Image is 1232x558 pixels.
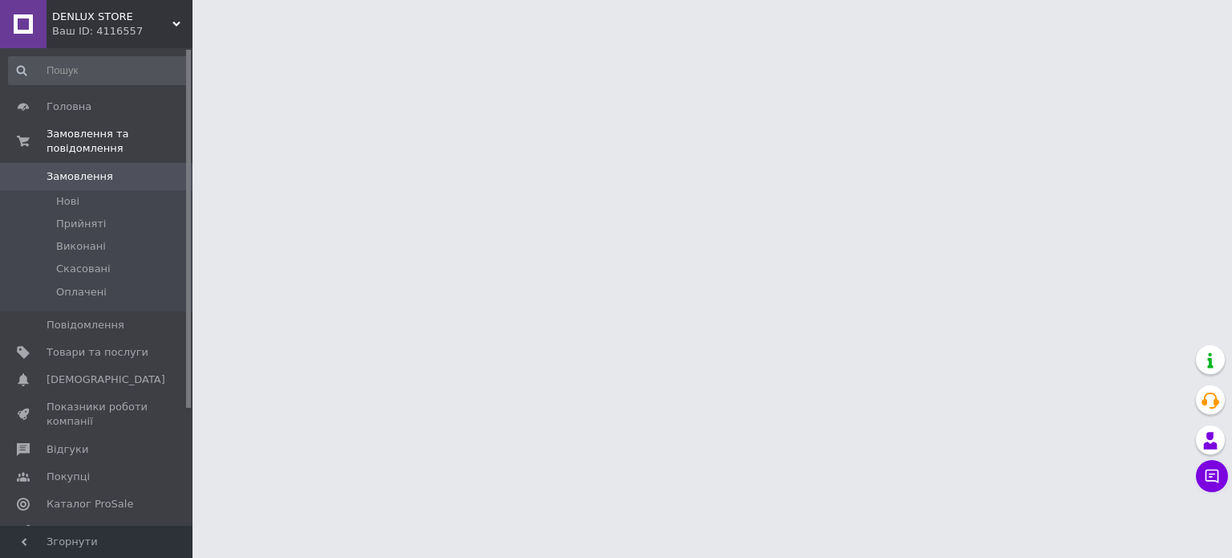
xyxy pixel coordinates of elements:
[47,497,133,511] span: Каталог ProSale
[47,318,124,332] span: Повідомлення
[47,400,148,429] span: Показники роботи компанії
[47,470,90,484] span: Покупці
[47,169,113,184] span: Замовлення
[56,262,111,276] span: Скасовані
[47,524,102,539] span: Аналітика
[52,10,172,24] span: DENLUX STORE
[56,239,106,254] span: Виконані
[56,194,79,209] span: Нові
[47,127,192,156] span: Замовлення та повідомлення
[47,373,165,387] span: [DEMOGRAPHIC_DATA]
[8,56,189,85] input: Пошук
[52,24,192,39] div: Ваш ID: 4116557
[1196,460,1228,492] button: Чат з покупцем
[56,285,107,299] span: Оплачені
[47,442,88,457] span: Відгуки
[47,100,91,114] span: Головна
[47,345,148,360] span: Товари та послуги
[56,217,106,231] span: Прийняті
